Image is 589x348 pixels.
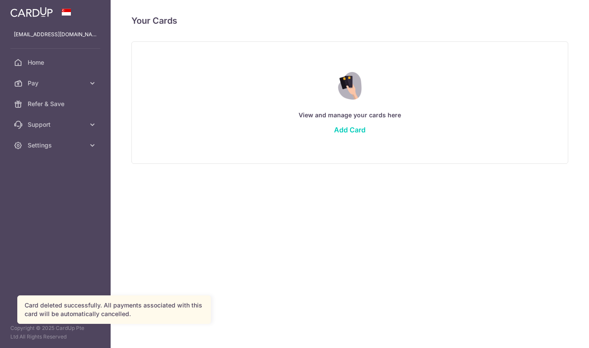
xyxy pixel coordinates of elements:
[25,301,204,318] div: Card deleted successfully. All payments associated with this card will be automatically cancelled.
[28,79,85,88] span: Pay
[334,125,366,134] a: Add Card
[149,110,551,120] p: View and manage your cards here
[10,7,53,17] img: CardUp
[14,30,97,39] p: [EMAIL_ADDRESS][DOMAIN_NAME]
[28,141,85,150] span: Settings
[131,14,177,28] h4: Your Cards
[28,100,85,108] span: Refer & Save
[533,322,580,344] iframe: Opens a widget where you can find more information
[28,120,85,129] span: Support
[331,72,368,100] img: Credit Card
[28,58,85,67] span: Home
